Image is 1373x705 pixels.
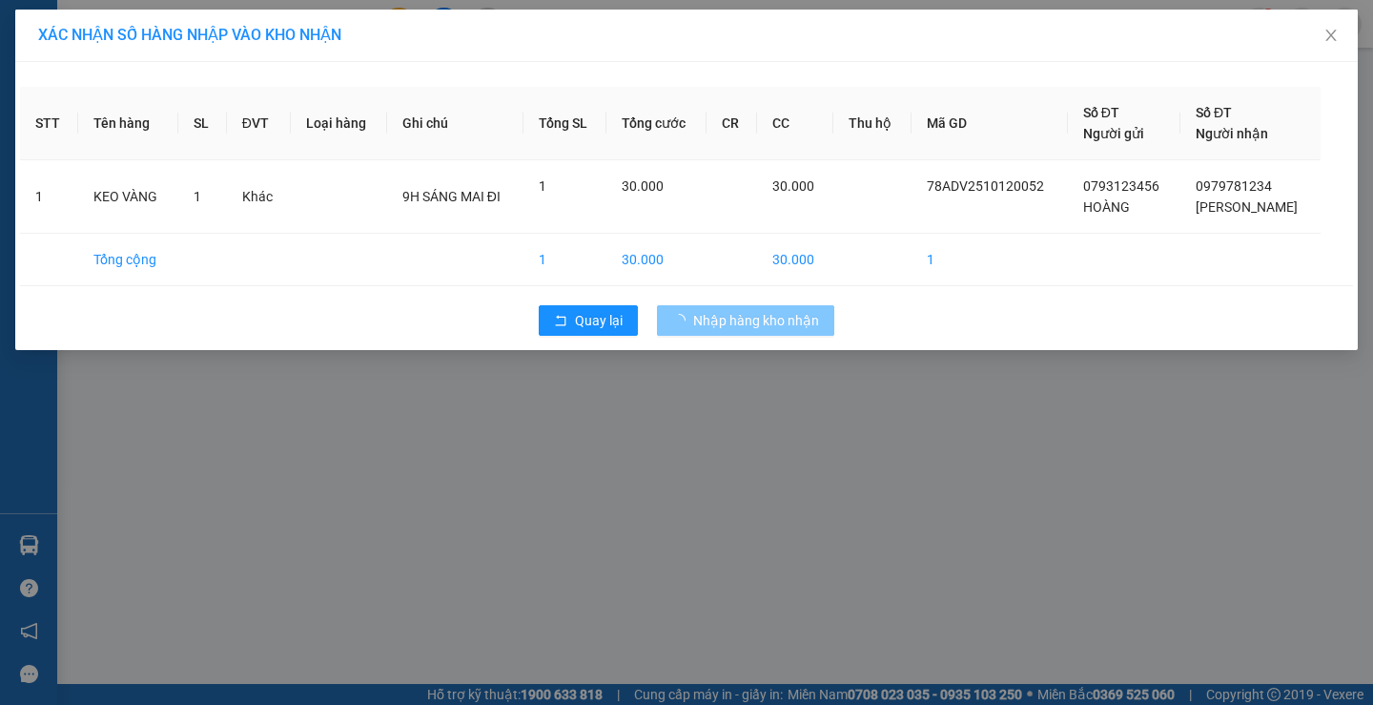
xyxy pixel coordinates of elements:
th: Tên hàng [78,87,178,160]
td: KEO VÀNG [78,160,178,234]
button: Nhập hàng kho nhận [657,305,834,336]
td: 1 [912,234,1068,286]
span: Quay lại [575,310,623,331]
span: XÁC NHẬN SỐ HÀNG NHẬP VÀO KHO NHẬN [38,26,341,44]
th: Tổng cước [606,87,707,160]
th: ĐVT [227,87,292,160]
span: Số ĐT [1196,105,1232,120]
td: 30.000 [757,234,833,286]
span: 1 [194,189,201,204]
span: 30.000 [772,178,814,194]
th: Ghi chú [387,87,523,160]
span: [PERSON_NAME] [1196,199,1298,215]
span: Số ĐT [1083,105,1119,120]
span: HOÀNG [1083,199,1130,215]
th: SL [178,87,227,160]
span: 9H SÁNG MAI ĐI [402,189,501,204]
button: Close [1304,10,1358,63]
span: 30.000 [622,178,664,194]
span: Người nhận [1196,126,1268,141]
span: close [1323,28,1339,43]
td: 1 [20,160,78,234]
td: Khác [227,160,292,234]
th: CR [707,87,757,160]
span: rollback [554,314,567,329]
span: Người gửi [1083,126,1144,141]
span: 78ADV2510120052 [927,178,1044,194]
th: Thu hộ [833,87,911,160]
span: 0793123456 [1083,178,1159,194]
td: 30.000 [606,234,707,286]
span: Nhập hàng kho nhận [693,310,819,331]
button: rollbackQuay lại [539,305,638,336]
th: Tổng SL [523,87,607,160]
span: 1 [539,178,546,194]
th: CC [757,87,833,160]
th: Mã GD [912,87,1068,160]
span: loading [672,314,693,327]
td: 1 [523,234,607,286]
span: 0979781234 [1196,178,1272,194]
th: Loại hàng [291,87,386,160]
th: STT [20,87,78,160]
td: Tổng cộng [78,234,178,286]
